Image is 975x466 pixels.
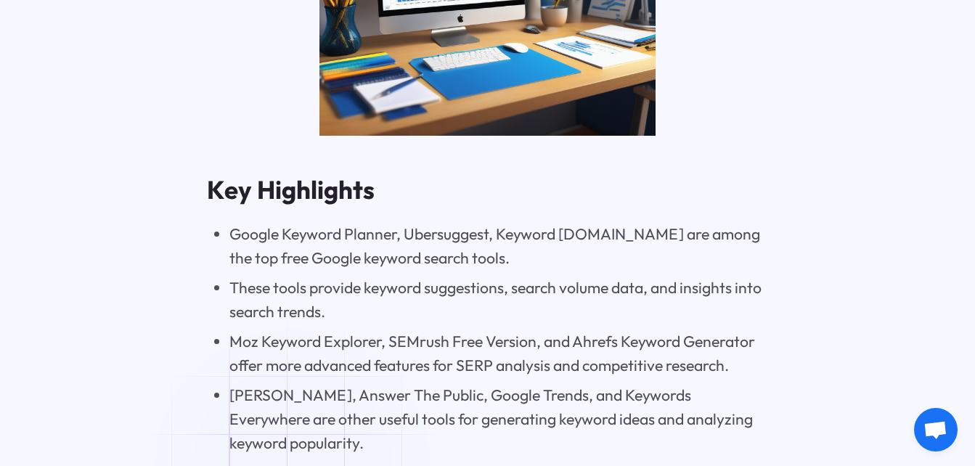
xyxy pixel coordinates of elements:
li: These tools provide keyword suggestions, search volume data, and insights into search trends. [229,276,768,324]
li: [PERSON_NAME], Answer The Public, Google Trends, and Keywords Everywhere are other useful tools f... [229,383,768,455]
div: Open chat [914,408,958,451]
h2: Key Highlights [207,175,768,205]
li: Moz Keyword Explorer, SEMrush Free Version, and Ahrefs Keyword Generator offer more advanced feat... [229,330,768,377]
li: Google Keyword Planner, Ubersuggest, Keyword [DOMAIN_NAME] are among the top free Google keyword ... [229,222,768,270]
